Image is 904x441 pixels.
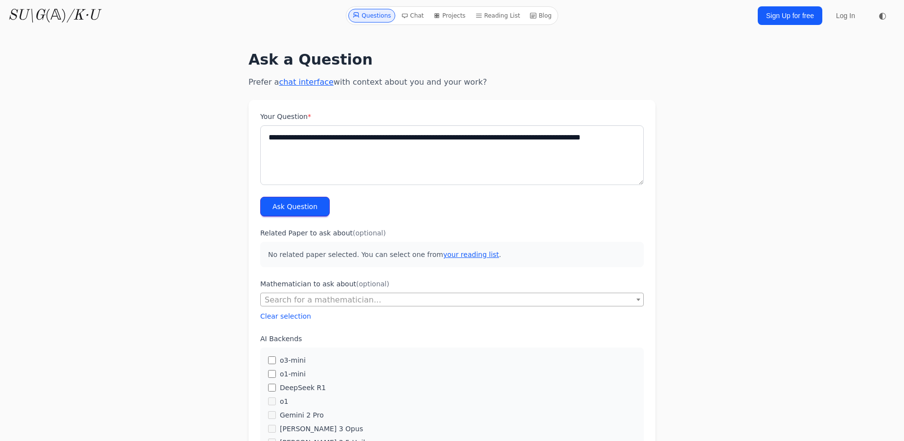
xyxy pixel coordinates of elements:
[443,251,499,258] a: your reading list
[348,9,395,23] a: Questions
[280,383,326,393] label: DeepSeek R1
[265,295,381,304] span: Search for a mathematician...
[280,355,306,365] label: o3-mini
[261,293,643,307] span: Search for a mathematician...
[873,6,892,25] button: ◐
[260,197,330,216] button: Ask Question
[8,8,45,23] i: SU\G
[260,279,644,289] label: Mathematician to ask about
[356,280,389,288] span: (optional)
[260,293,644,306] span: Search for a mathematician...
[879,11,886,20] span: ◐
[260,228,644,238] label: Related Paper to ask about
[830,7,861,24] a: Log In
[472,9,524,23] a: Reading List
[526,9,556,23] a: Blog
[397,9,428,23] a: Chat
[280,410,324,420] label: Gemini 2 Pro
[8,7,99,24] a: SU\G(𝔸)/K·U
[429,9,469,23] a: Projects
[249,76,655,88] p: Prefer a with context about you and your work?
[280,396,288,406] label: o1
[280,369,306,379] label: o1-mini
[260,242,644,267] p: No related paper selected. You can select one from .
[260,334,644,344] label: AI Backends
[67,8,99,23] i: /K·U
[758,6,822,25] a: Sign Up for free
[353,229,386,237] span: (optional)
[280,424,363,434] label: [PERSON_NAME] 3 Opus
[249,51,655,69] h1: Ask a Question
[260,112,644,121] label: Your Question
[279,77,333,87] a: chat interface
[260,311,311,321] button: Clear selection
